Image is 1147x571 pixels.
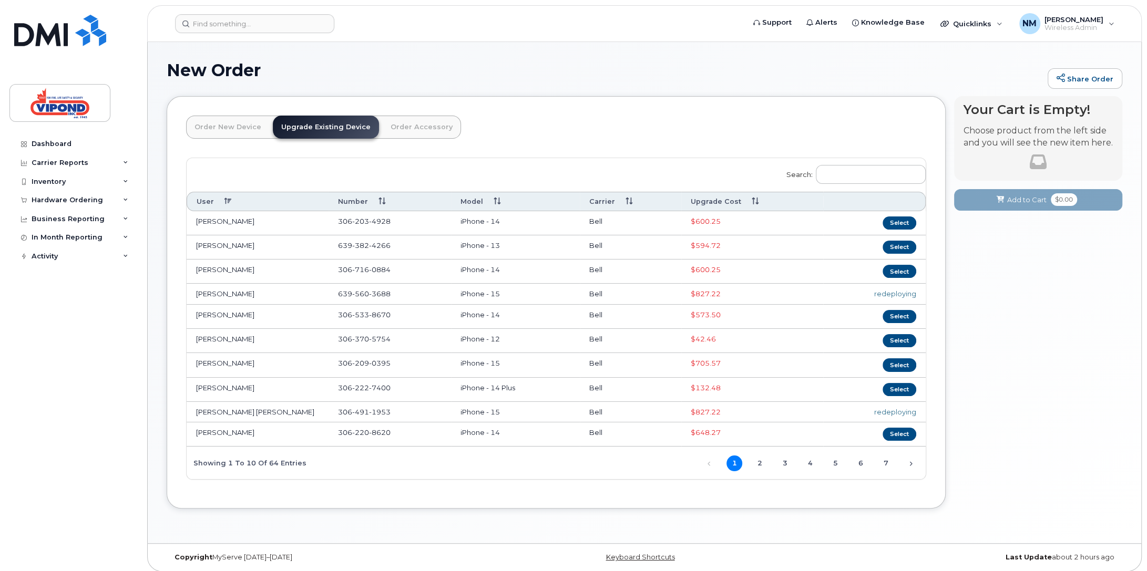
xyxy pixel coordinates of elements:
[883,358,916,371] button: Select
[691,289,721,298] span: Full Upgrade Eligibility Date 2028-06-17
[883,428,916,441] button: Select
[187,259,329,284] td: [PERSON_NAME]
[451,305,580,329] td: iPhone - 14
[1007,195,1047,205] span: Add to Cart
[338,383,391,392] span: 306
[780,158,926,188] label: Search:
[369,265,391,274] span: 0884
[1051,193,1077,206] span: $0.00
[878,455,894,471] a: 7
[273,116,379,139] a: Upgrade Existing Device
[580,284,681,305] td: Bell
[833,289,916,299] div: redeploying
[187,402,329,423] td: [PERSON_NAME] [PERSON_NAME]
[175,553,212,561] strong: Copyright
[369,217,391,225] span: 4928
[691,241,721,250] span: Full Upgrade Eligibility Date 2027-02-15
[338,217,391,225] span: 306
[369,289,391,298] span: 3688
[329,192,451,211] th: Number: activate to sort column ascending
[606,553,674,561] a: Keyboard Shortcuts
[691,217,721,225] span: Full Upgrade Eligibility Date 2027-09-18
[726,455,742,471] a: 1
[167,61,1042,79] h1: New Order
[451,402,580,423] td: iPhone - 15
[580,402,681,423] td: Bell
[883,216,916,230] button: Select
[691,408,721,416] span: Full Upgrade Eligibility Date 2028-06-17
[451,192,580,211] th: Model: activate to sort column ascending
[187,211,329,235] td: [PERSON_NAME]
[903,455,919,471] a: Next
[777,455,793,471] a: 3
[352,428,369,437] span: 220
[352,310,369,319] span: 533
[187,329,329,353] td: [PERSON_NAME]
[827,455,843,471] a: 5
[352,217,369,225] span: 203
[883,334,916,347] button: Select
[187,235,329,259] td: [PERSON_NAME]
[451,211,580,235] td: iPhone - 14
[352,265,369,274] span: 716
[883,310,916,323] button: Select
[833,407,916,417] div: redeploying
[352,408,369,416] span: 491
[451,422,580,447] td: iPhone - 14
[352,289,369,298] span: 560
[451,378,580,402] td: iPhone - 14 Plus
[691,310,721,319] span: Full Upgrade Eligibility Date 2027-08-30
[580,235,681,259] td: Bell
[816,165,926,184] input: Search:
[451,284,580,305] td: iPhone - 15
[369,383,391,392] span: 7400
[382,116,461,139] a: Order Accessory
[187,422,329,447] td: [PERSON_NAME]
[369,241,391,250] span: 4266
[338,265,391,274] span: 306
[451,259,580,284] td: iPhone - 14
[352,383,369,392] span: 222
[187,353,329,377] td: [PERSON_NAME]
[691,359,721,367] span: Full Upgrade Eligibility Date 2028-01-24
[338,428,391,437] span: 306
[369,310,391,319] span: 8670
[352,241,369,250] span: 382
[187,192,329,211] th: User: activate to sort column descending
[853,455,868,471] a: 6
[580,378,681,402] td: Bell
[954,189,1122,211] button: Add to Cart $0.00
[451,329,580,353] td: iPhone - 12
[580,259,681,284] td: Bell
[883,265,916,278] button: Select
[580,192,681,211] th: Carrier: activate to sort column ascending
[580,305,681,329] td: Bell
[580,353,681,377] td: Bell
[369,408,391,416] span: 1953
[187,305,329,329] td: [PERSON_NAME]
[338,310,391,319] span: 306
[187,378,329,402] td: [PERSON_NAME]
[186,116,270,139] a: Order New Device
[338,289,391,298] span: 639
[964,125,1113,149] p: Choose product from the left side and you will see the new item here.
[187,453,306,471] div: Showing 1 to 10 of 64 entries
[352,359,369,367] span: 209
[964,102,1113,117] h4: Your Cart is Empty!
[580,329,681,353] td: Bell
[352,335,369,343] span: 370
[338,335,391,343] span: 306
[802,455,818,471] a: 4
[369,359,391,367] span: 0395
[369,428,391,437] span: 8620
[338,359,391,367] span: 306
[167,553,485,562] div: MyServe [DATE]–[DATE]
[691,383,721,392] span: Full Upgrade Eligibility Date 2026-01-27
[691,335,716,343] span: Full Upgrade Eligibility Date 2025-09-28
[1006,553,1052,561] strong: Last Update
[883,241,916,254] button: Select
[691,428,721,437] span: Full Upgrade Eligibility Date 2027-11-19
[804,553,1122,562] div: about 2 hours ago
[451,353,580,377] td: iPhone - 15
[369,335,391,343] span: 5754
